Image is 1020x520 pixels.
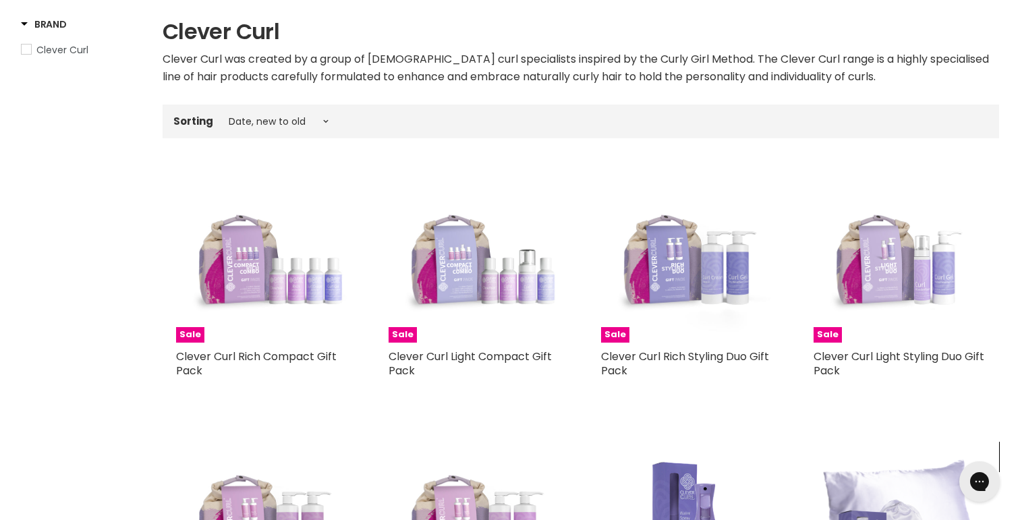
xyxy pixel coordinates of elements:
[601,349,769,378] a: Clever Curl Rich Styling Duo Gift Pack
[36,43,88,57] span: Clever Curl
[953,457,1007,507] iframe: Gorgias live chat messenger
[176,171,348,343] img: Clever Curl Rich Compact Gift Pack
[176,349,337,378] a: Clever Curl Rich Compact Gift Pack
[814,327,842,343] span: Sale
[814,349,984,378] a: Clever Curl Light Styling Duo Gift Pack
[176,327,204,343] span: Sale
[21,42,146,57] a: Clever Curl
[21,18,67,31] h3: Brand
[389,171,561,343] img: Clever Curl Light Compact Gift Pack
[163,18,999,46] h1: Clever Curl
[173,115,213,127] label: Sorting
[176,171,348,343] a: Clever Curl Rich Compact Gift PackSale
[389,327,417,343] span: Sale
[389,349,552,378] a: Clever Curl Light Compact Gift Pack
[389,171,561,343] a: Clever Curl Light Compact Gift PackSale
[163,51,989,84] span: Clever Curl was created by a group of [DEMOGRAPHIC_DATA] curl specialists inspired by the Curly G...
[601,327,629,343] span: Sale
[601,171,773,343] img: Clever Curl Rich Styling Duo Gift Pack
[814,171,986,343] img: Clever Curl Light Styling Duo Gift Pack
[601,171,773,343] a: Clever Curl Rich Styling Duo Gift PackSale
[814,171,986,343] a: Clever Curl Light Styling Duo Gift PackSale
